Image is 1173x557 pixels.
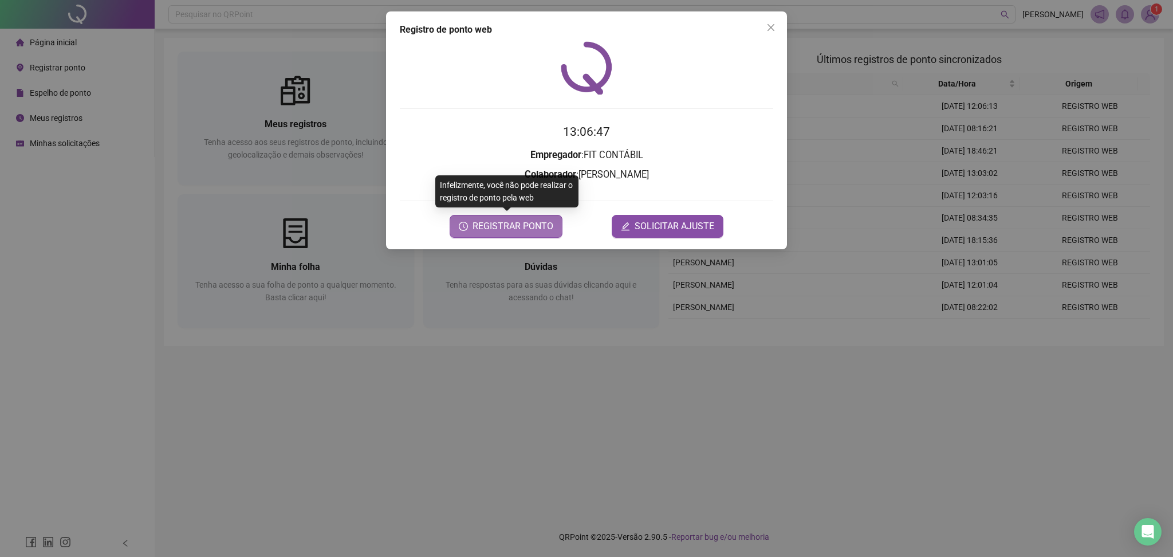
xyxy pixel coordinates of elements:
span: close [766,23,776,32]
span: edit [621,222,630,231]
time: 13:06:47 [563,125,610,139]
div: Open Intercom Messenger [1134,518,1162,546]
strong: Colaborador [525,169,576,180]
span: REGISTRAR PONTO [473,219,553,233]
strong: Empregador [530,150,581,160]
h3: : [PERSON_NAME] [400,167,773,182]
div: Registro de ponto web [400,23,773,37]
span: SOLICITAR AJUSTE [635,219,714,233]
div: Infelizmente, você não pode realizar o registro de ponto pela web [435,175,578,207]
button: Close [762,18,780,37]
button: editSOLICITAR AJUSTE [612,215,723,238]
span: clock-circle [459,222,468,231]
img: QRPoint [561,41,612,95]
button: REGISTRAR PONTO [450,215,562,238]
h3: : FIT CONTÁBIL [400,148,773,163]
